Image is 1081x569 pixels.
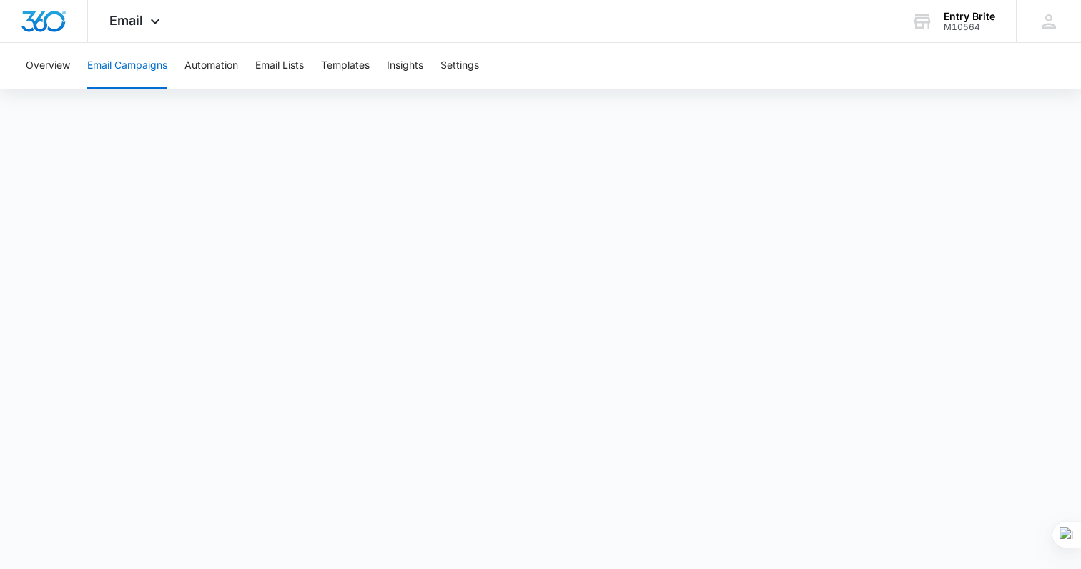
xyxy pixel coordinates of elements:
button: Insights [387,43,423,89]
button: Settings [440,43,479,89]
button: Email Lists [255,43,304,89]
button: Templates [321,43,370,89]
div: account name [944,11,995,22]
button: Overview [26,43,70,89]
button: Automation [184,43,238,89]
span: Email [109,13,143,28]
div: account id [944,22,995,32]
button: Email Campaigns [87,43,167,89]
